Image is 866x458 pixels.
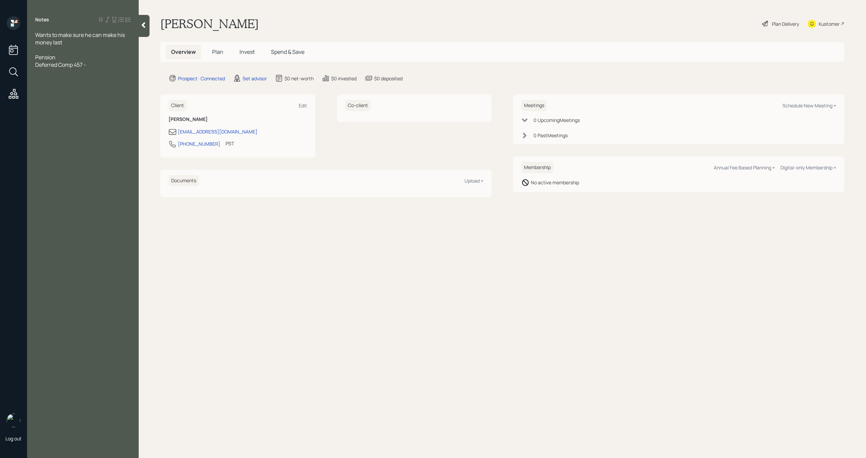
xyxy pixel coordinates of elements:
[533,117,580,124] div: 0 Upcoming Meeting s
[243,75,267,82] div: Set advisor
[271,48,304,56] span: Spend & Save
[464,178,483,184] div: Upload +
[168,117,307,122] h6: [PERSON_NAME]
[35,31,126,46] span: Wants to make sure he can make his money last
[521,162,553,173] h6: Membership
[168,100,187,111] h6: Client
[35,61,86,68] span: Deferred Comp 457 -
[168,175,199,186] h6: Documents
[521,100,547,111] h6: Meetings
[160,16,259,31] h1: [PERSON_NAME]
[782,102,836,109] div: Schedule New Meeting +
[35,16,49,23] label: Notes
[772,20,799,27] div: Plan Delivery
[35,54,55,61] span: Pension
[374,75,403,82] div: $0 deposited
[212,48,223,56] span: Plan
[345,100,371,111] h6: Co-client
[5,435,22,442] div: Log out
[714,164,775,171] div: Annual Fee Based Planning +
[240,48,255,56] span: Invest
[178,128,257,135] div: [EMAIL_ADDRESS][DOMAIN_NAME]
[819,20,840,27] div: Kustomer
[226,140,234,147] div: PST
[178,75,225,82] div: Prospect · Connected
[299,102,307,109] div: Edit
[331,75,357,82] div: $0 invested
[178,140,220,147] div: [PHONE_NUMBER]
[284,75,314,82] div: $0 net-worth
[7,414,20,427] img: michael-russo-headshot.png
[533,132,568,139] div: 0 Past Meeting s
[780,164,836,171] div: Digital-only Membership +
[531,179,579,186] div: No active membership
[171,48,196,56] span: Overview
